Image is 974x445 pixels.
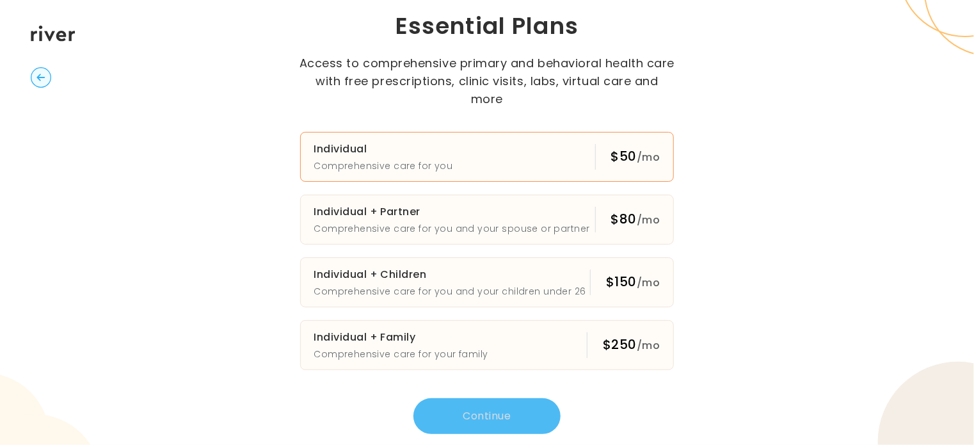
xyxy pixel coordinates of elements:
[637,150,660,165] span: /mo
[254,11,721,42] h1: Essential Plans
[314,203,589,221] h3: Individual + Partner
[300,320,673,370] button: Individual + FamilyComprehensive care for your family$250/mo
[298,54,676,108] p: Access to comprehensive primary and behavioral health care with free prescriptions, clinic visits...
[413,398,561,434] button: Continue
[611,147,660,166] div: $50
[637,275,660,290] span: /mo
[637,338,660,353] span: /mo
[637,213,660,227] span: /mo
[603,336,660,355] div: $250
[611,210,660,229] div: $80
[314,266,586,284] h3: Individual + Children
[300,257,673,307] button: Individual + ChildrenComprehensive care for you and your children under 26$150/mo
[314,140,452,158] h3: Individual
[300,195,673,245] button: Individual + PartnerComprehensive care for you and your spouse or partner$80/mo
[314,221,589,236] p: Comprehensive care for you and your spouse or partner
[300,132,673,182] button: IndividualComprehensive care for you$50/mo
[606,273,660,292] div: $150
[314,346,488,362] p: Comprehensive care for your family
[314,328,488,346] h3: Individual + Family
[314,284,586,299] p: Comprehensive care for you and your children under 26
[314,158,452,174] p: Comprehensive care for you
